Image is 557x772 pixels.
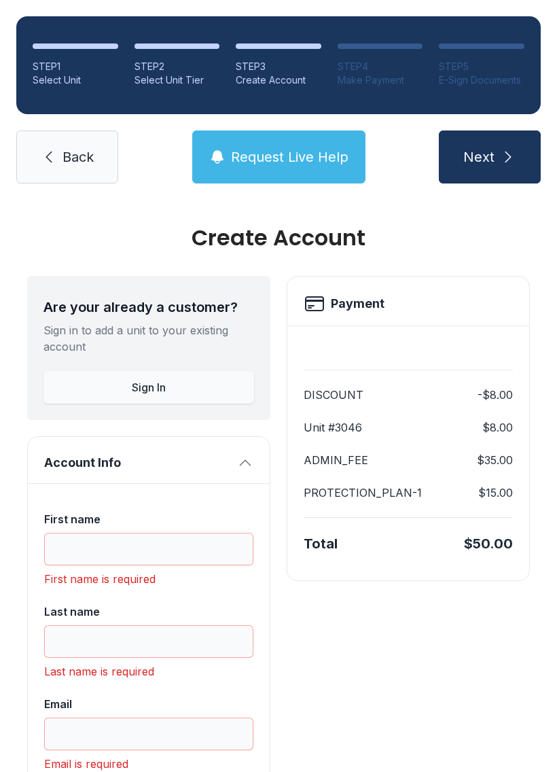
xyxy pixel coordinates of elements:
div: Create Account [27,227,530,249]
div: E-Sign Documents [439,73,524,87]
div: STEP 4 [338,60,423,73]
div: Last name is required [44,663,253,680]
div: Email is required [44,756,253,772]
input: First name [44,533,253,565]
div: Are your already a customer? [43,298,254,317]
button: Account Info [28,437,270,483]
div: STEP 3 [236,60,321,73]
div: Create Account [236,73,321,87]
dt: Unit #3046 [304,419,362,436]
div: Make Payment [338,73,423,87]
span: Next [463,147,495,166]
span: Request Live Help [231,147,348,166]
div: Select Unit [33,73,118,87]
span: Account Info [44,453,232,472]
div: First name is required [44,571,253,587]
input: Email [44,718,253,750]
dd: $35.00 [477,452,513,468]
dd: $8.00 [482,419,513,436]
input: Last name [44,625,253,658]
div: STEP 2 [134,60,220,73]
dt: DISCOUNT [304,387,363,403]
div: $50.00 [464,534,513,553]
div: Email [44,696,253,712]
span: Sign In [132,379,166,396]
dt: ADMIN_FEE [304,452,368,468]
div: Select Unit Tier [134,73,220,87]
div: Last name [44,603,253,620]
div: Sign in to add a unit to your existing account [43,322,254,355]
div: First name [44,511,253,527]
span: Back [62,147,94,166]
div: Total [304,534,338,553]
div: STEP 1 [33,60,118,73]
dd: $15.00 [478,485,513,501]
dd: -$8.00 [478,387,513,403]
div: STEP 5 [439,60,524,73]
h2: Payment [331,294,384,313]
dt: PROTECTION_PLAN-1 [304,485,422,501]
